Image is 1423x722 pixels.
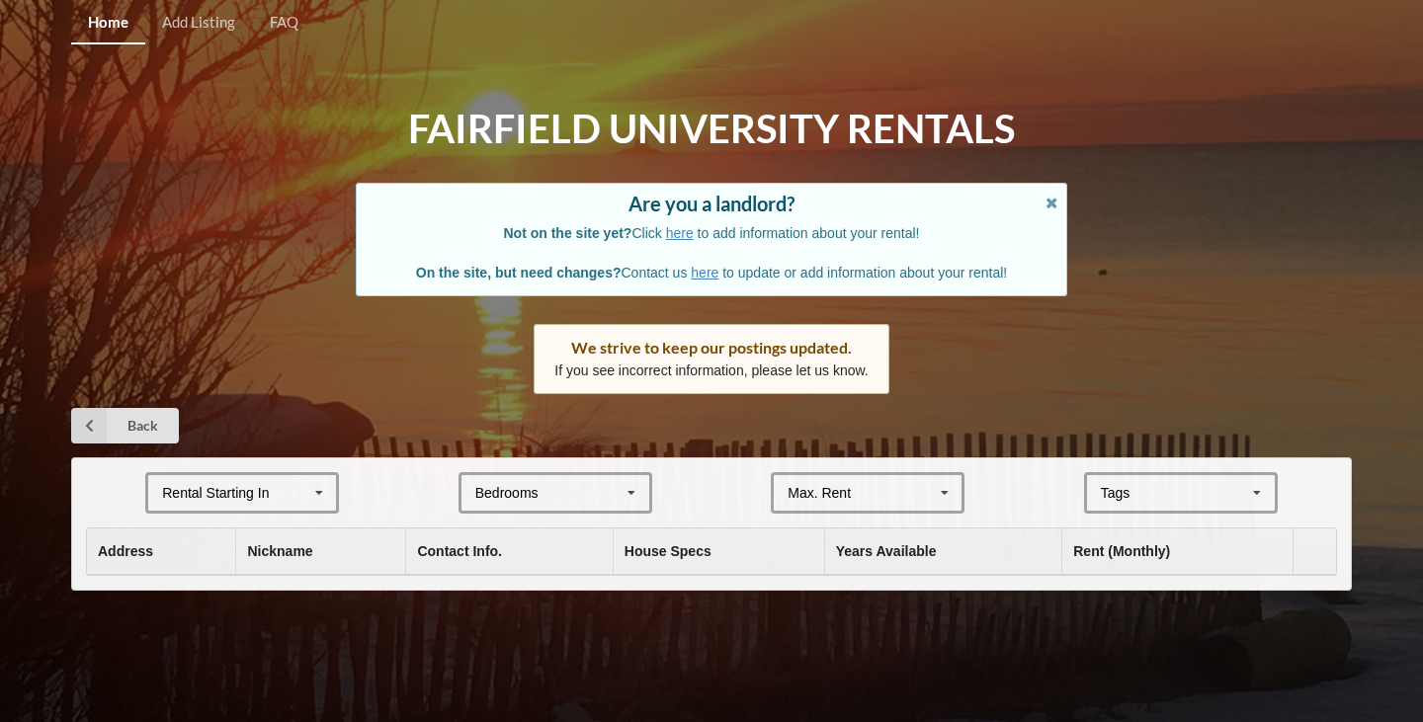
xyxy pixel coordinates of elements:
[235,528,405,575] th: Nickname
[162,486,269,500] div: Rental Starting In
[71,408,179,443] a: Back
[613,528,824,575] th: House Specs
[405,528,612,575] th: Contact Info.
[253,2,315,44] a: FAQ
[71,2,145,44] a: Home
[87,528,235,575] th: Address
[691,265,718,281] a: here
[145,2,252,44] a: Add Listing
[416,265,1007,281] span: Contact us to update or add information about your rental!
[475,486,539,500] div: Bedrooms
[1061,528,1292,575] th: Rent (Monthly)
[554,338,869,358] div: We strive to keep our postings updated.
[504,225,632,241] b: Not on the site yet?
[554,361,869,380] p: If you see incorrect information, please let us know.
[504,225,920,241] span: Click to add information about your rental!
[666,225,694,241] a: here
[377,194,1046,213] div: Are you a landlord?
[824,528,1062,575] th: Years Available
[788,486,851,500] div: Max. Rent
[1096,482,1159,505] div: Tags
[408,104,1015,154] h1: Fairfield University Rentals
[416,265,622,281] b: On the site, but need changes?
